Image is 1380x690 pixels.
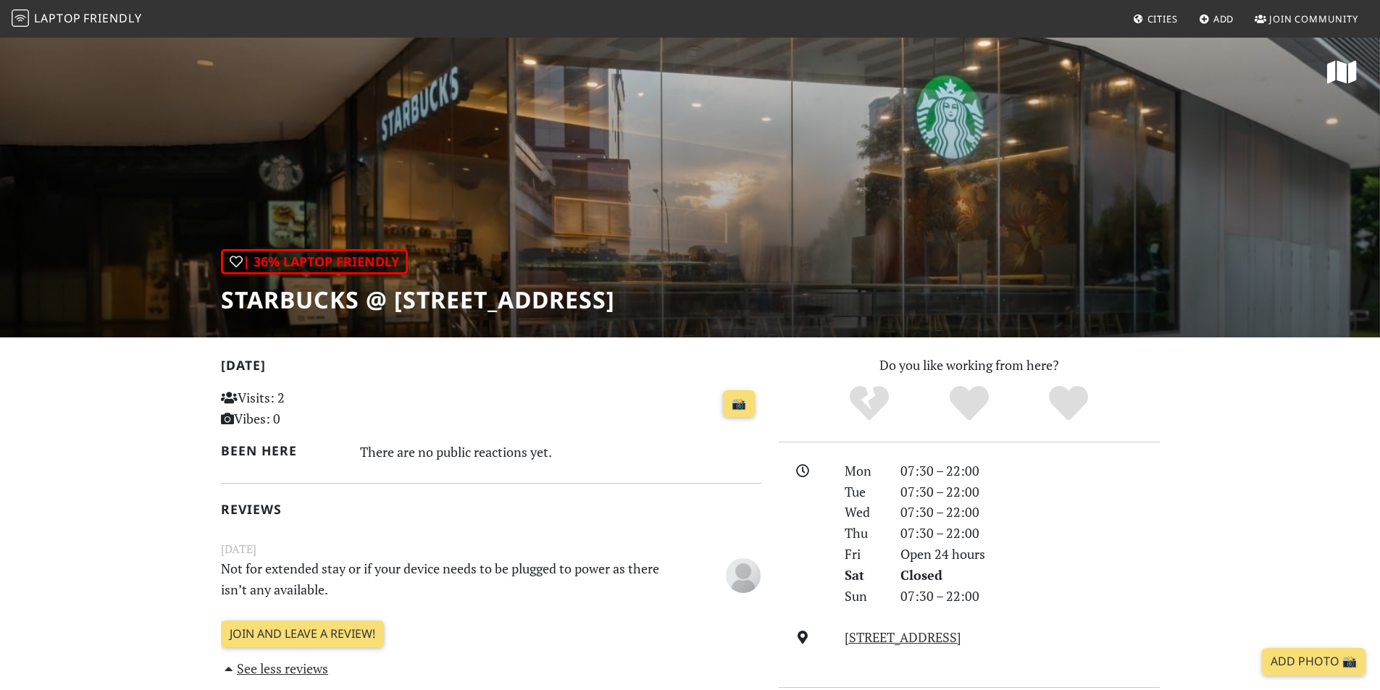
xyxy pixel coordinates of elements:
div: 07:30 – 22:00 [892,502,1168,523]
div: Sun [836,586,891,607]
a: 📸 [723,390,755,418]
div: Open 24 hours [892,544,1168,565]
a: Join Community [1249,6,1364,32]
div: 07:30 – 22:00 [892,460,1168,481]
span: Friendly [83,10,141,26]
p: Do you like working from here? [779,355,1160,376]
h2: Reviews [221,502,761,517]
div: 07:30 – 22:00 [892,481,1168,502]
img: LaptopFriendly [12,9,29,27]
div: Sat [836,565,891,586]
p: Not for extended stay or if your device needs to be plugged to power as there isn’t any available. [212,558,677,600]
span: Anonymous [726,565,761,583]
a: [STREET_ADDRESS] [845,628,961,646]
div: There are no public reactions yet. [360,440,761,463]
a: Add [1193,6,1240,32]
div: Closed [892,565,1168,586]
span: Add [1213,12,1234,25]
img: blank-535327c66bd565773addf3077783bbfce4b00ec00e9fd257753287c682c7fa38.png [726,558,761,593]
div: 07:30 – 22:00 [892,586,1168,607]
div: | 36% Laptop Friendly [221,249,408,274]
span: Join Community [1269,12,1358,25]
a: Join and leave a review! [221,620,384,648]
div: Definitely! [1019,384,1118,424]
span: Cities [1147,12,1178,25]
div: Fri [836,544,891,565]
div: Yes [919,384,1019,424]
a: Add Photo 📸 [1262,648,1366,676]
h2: Been here [221,443,343,458]
a: LaptopFriendly LaptopFriendly [12,7,142,32]
h2: [DATE] [221,358,761,379]
small: [DATE] [212,540,770,558]
div: Thu [836,523,891,544]
span: Laptop [34,10,81,26]
div: 07:30 – 22:00 [892,523,1168,544]
p: Visits: 2 Vibes: 0 [221,387,390,429]
div: Tue [836,481,891,502]
h1: Starbucks @ [STREET_ADDRESS] [221,286,615,314]
div: Wed [836,502,891,523]
a: Cities [1127,6,1184,32]
a: See less reviews [221,660,329,677]
div: Mon [836,460,891,481]
div: No [819,384,919,424]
